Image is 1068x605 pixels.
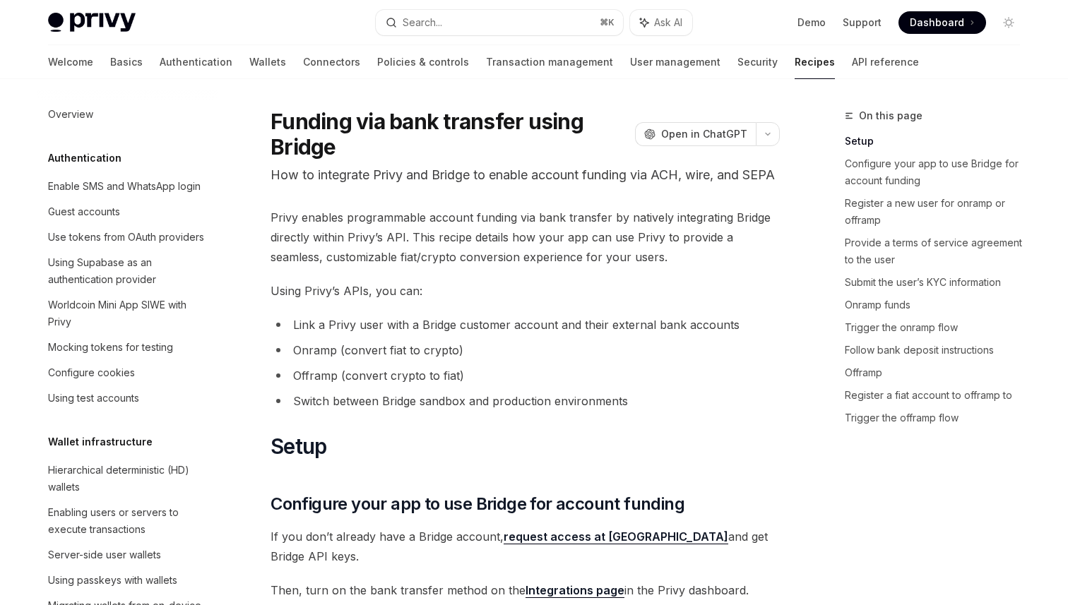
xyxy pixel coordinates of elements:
li: Switch between Bridge sandbox and production environments [271,391,780,411]
a: Support [843,16,882,30]
button: Open in ChatGPT [635,122,756,146]
a: Hierarchical deterministic (HD) wallets [37,457,218,500]
div: Worldcoin Mini App SIWE with Privy [48,296,209,330]
span: Setup [271,433,326,459]
div: Enabling users or servers to execute transactions [48,504,209,538]
a: Overview [37,102,218,127]
div: Hierarchical deterministic (HD) wallets [48,462,209,496]
a: Recipes [795,45,835,79]
li: Offramp (convert crypto to fiat) [271,366,780,385]
a: Welcome [48,45,93,79]
span: Privy enables programmable account funding via bank transfer by natively integrating Bridge direc... [271,208,780,267]
div: Search... [403,14,442,31]
a: Wallets [249,45,286,79]
a: Mocking tokens for testing [37,335,218,360]
a: Onramp funds [845,294,1031,316]
p: How to integrate Privy and Bridge to enable account funding via ACH, wire, and SEPA [271,165,780,185]
div: Guest accounts [48,203,120,220]
a: Configure cookies [37,360,218,385]
span: On this page [859,107,922,124]
a: Using Supabase as an authentication provider [37,250,218,292]
a: Configure your app to use Bridge for account funding [845,152,1031,192]
a: API reference [852,45,919,79]
a: User management [630,45,720,79]
div: Server-side user wallets [48,546,161,563]
button: Ask AI [630,10,692,35]
li: Onramp (convert fiat to crypto) [271,340,780,360]
a: Transaction management [486,45,613,79]
span: Using Privy’s APIs, you can: [271,281,780,301]
a: Register a new user for onramp or offramp [845,192,1031,232]
a: Basics [110,45,143,79]
a: Offramp [845,361,1031,384]
button: Search...⌘K [376,10,623,35]
h5: Authentication [48,150,121,167]
img: light logo [48,13,136,32]
div: Enable SMS and WhatsApp login [48,178,201,195]
a: Connectors [303,45,360,79]
span: Ask AI [654,16,682,30]
div: Using test accounts [48,390,139,407]
li: Link a Privy user with a Bridge customer account and their external bank accounts [271,315,780,335]
a: Register a fiat account to offramp to [845,384,1031,407]
a: Trigger the offramp flow [845,407,1031,429]
a: Worldcoin Mini App SIWE with Privy [37,292,218,335]
a: Using passkeys with wallets [37,568,218,593]
div: Configure cookies [48,364,135,381]
a: Guest accounts [37,199,218,224]
a: Follow bank deposit instructions [845,339,1031,361]
div: Use tokens from OAuth providers [48,229,204,246]
span: Dashboard [910,16,964,30]
span: If you don’t already have a Bridge account, and get Bridge API keys. [271,527,780,566]
div: Using passkeys with wallets [48,572,177,589]
h5: Wallet infrastructure [48,433,153,450]
a: Enabling users or servers to execute transactions [37,500,218,542]
a: Demo [797,16,826,30]
div: Overview [48,106,93,123]
button: Toggle dark mode [997,11,1020,34]
h1: Funding via bank transfer using Bridge [271,109,629,160]
span: Configure your app to use Bridge for account funding [271,493,684,515]
a: Use tokens from OAuth providers [37,224,218,250]
a: Using test accounts [37,385,218,411]
a: Provide a terms of service agreement to the user [845,232,1031,271]
div: Using Supabase as an authentication provider [48,254,209,288]
a: request access at [GEOGRAPHIC_DATA] [504,529,728,544]
a: Policies & controls [377,45,469,79]
span: ⌘ K [600,17,615,28]
div: Mocking tokens for testing [48,339,173,356]
a: Enable SMS and WhatsApp login [37,174,218,199]
a: Dashboard [898,11,986,34]
span: Open in ChatGPT [661,127,747,141]
a: Integrations page [526,583,624,598]
a: Submit the user’s KYC information [845,271,1031,294]
a: Security [737,45,778,79]
a: Trigger the onramp flow [845,316,1031,339]
a: Server-side user wallets [37,542,218,568]
a: Setup [845,130,1031,152]
a: Authentication [160,45,232,79]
